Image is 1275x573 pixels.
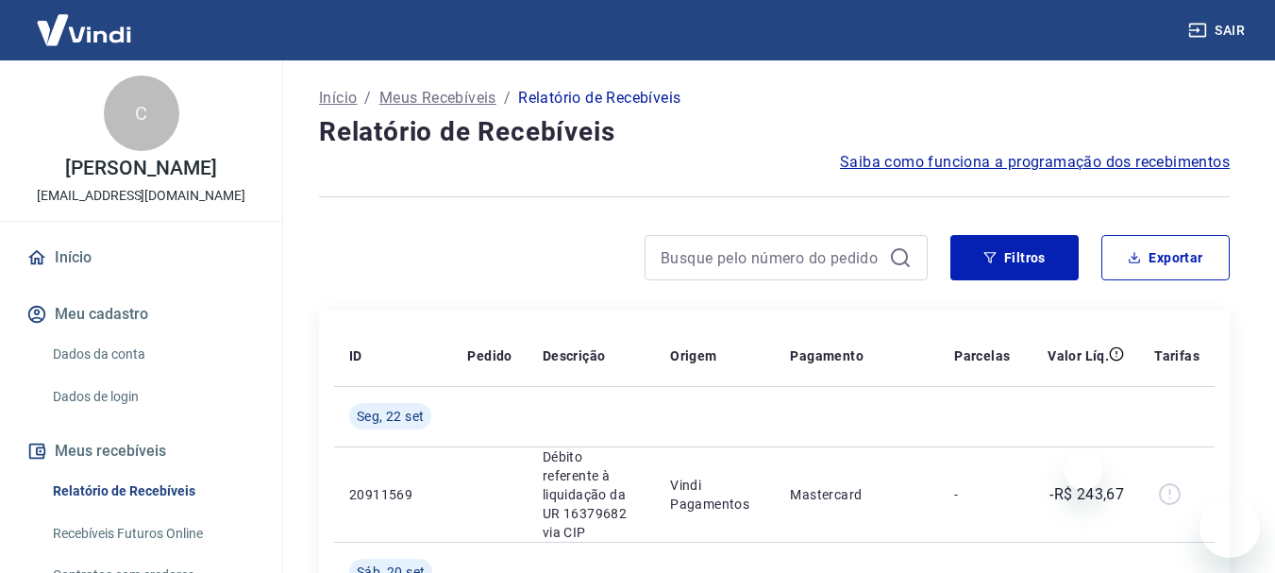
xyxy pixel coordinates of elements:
img: Vindi [23,1,145,59]
div: C [104,76,179,151]
a: Início [23,237,260,278]
p: Vindi Pagamentos [670,476,760,514]
p: Pedido [467,346,512,365]
p: / [364,87,371,110]
span: Seg, 22 set [357,407,424,426]
button: Meus recebíveis [23,430,260,472]
p: Descrição [543,346,606,365]
p: / [504,87,511,110]
h4: Relatório de Recebíveis [319,113,1230,151]
p: [EMAIL_ADDRESS][DOMAIN_NAME] [37,186,245,206]
p: Relatório de Recebíveis [518,87,680,110]
a: Dados da conta [45,335,260,374]
button: Exportar [1101,235,1230,280]
input: Busque pelo número do pedido [661,244,881,272]
a: Relatório de Recebíveis [45,472,260,511]
p: - [954,485,1010,504]
button: Filtros [950,235,1079,280]
p: [PERSON_NAME] [65,159,216,178]
p: ID [349,346,362,365]
p: Pagamento [790,346,864,365]
p: Tarifas [1154,346,1200,365]
button: Meu cadastro [23,294,260,335]
button: Sair [1184,13,1252,48]
a: Recebíveis Futuros Online [45,514,260,553]
iframe: Botão para abrir a janela de mensagens [1200,497,1260,558]
a: Meus Recebíveis [379,87,496,110]
p: Valor Líq. [1048,346,1109,365]
a: Saiba como funciona a programação dos recebimentos [840,151,1230,174]
p: Débito referente à liquidação da UR 16379682 via CIP [543,447,640,542]
p: Origem [670,346,716,365]
p: Parcelas [954,346,1010,365]
p: -R$ 243,67 [1049,483,1124,506]
iframe: Fechar mensagem [1065,452,1102,490]
p: Mastercard [790,485,924,504]
a: Início [319,87,357,110]
p: 20911569 [349,485,437,504]
a: Dados de login [45,378,260,416]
